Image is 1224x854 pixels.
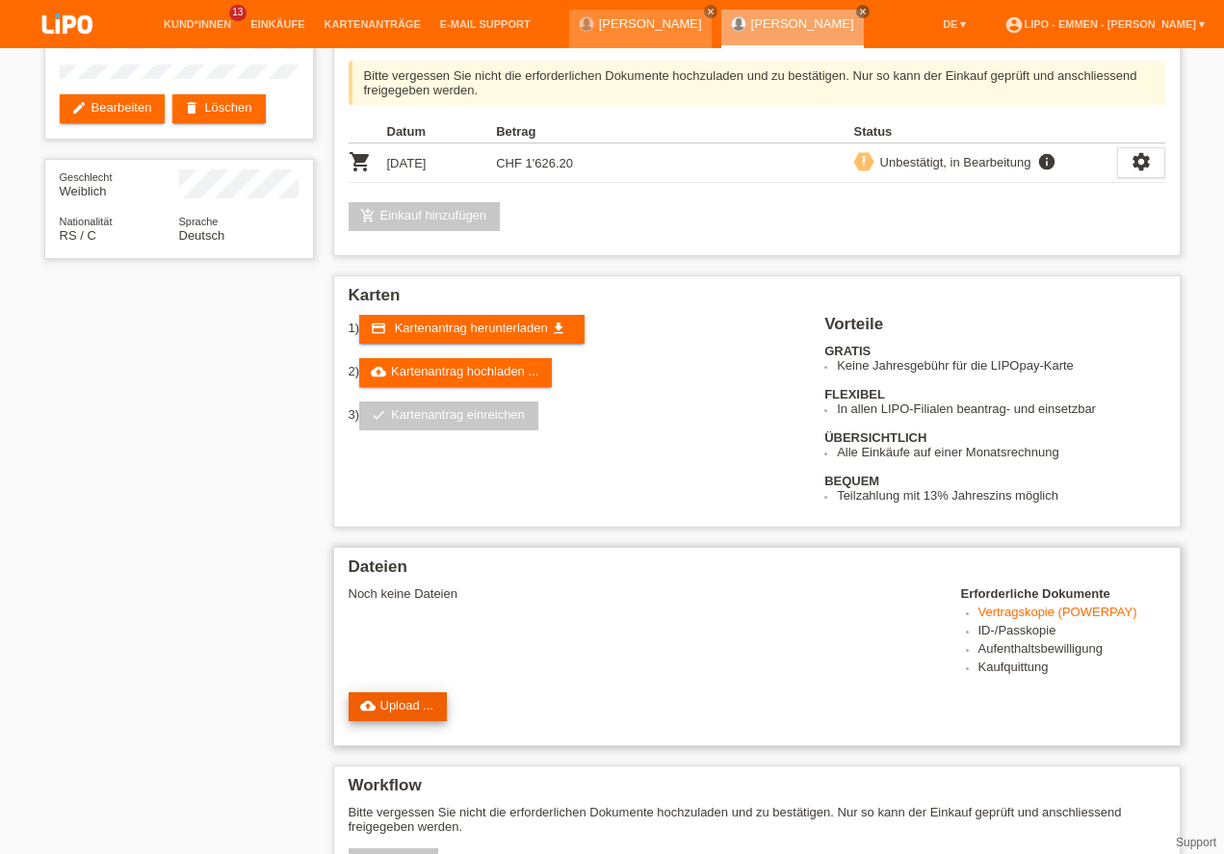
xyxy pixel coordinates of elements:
a: credit_card Kartenantrag herunterladen get_app [359,315,585,344]
h2: Workflow [349,776,1165,805]
td: [DATE] [387,143,497,183]
i: POSP00026647 [349,150,372,173]
b: FLEXIBEL [824,387,885,401]
i: priority_high [857,154,871,168]
i: credit_card [371,321,386,336]
div: Noch keine Dateien [349,586,937,601]
span: Kartenantrag herunterladen [395,321,548,335]
a: Kund*innen [154,18,241,30]
a: Vertragskopie (POWERPAY) [978,605,1137,619]
a: checkKartenantrag einreichen [359,401,538,430]
a: cloud_uploadKartenantrag hochladen ... [359,358,552,387]
i: cloud_upload [360,698,376,713]
span: 13 [229,5,247,21]
i: close [706,7,716,16]
a: close [856,5,870,18]
span: Geschlecht [60,171,113,183]
th: Status [854,120,1117,143]
li: ID-/Passkopie [978,623,1165,641]
td: CHF 1'626.20 [496,143,606,183]
div: 1) [349,315,801,344]
a: Support [1176,836,1216,849]
span: Deutsch [179,228,225,243]
a: cloud_uploadUpload ... [349,692,448,721]
i: edit [71,100,87,116]
b: ÜBERSICHTLICH [824,430,926,445]
a: editBearbeiten [60,94,166,123]
a: [PERSON_NAME] [599,16,702,31]
p: Bitte vergessen Sie nicht die erforderlichen Dokumente hochzuladen und zu bestätigen. Nur so kann... [349,805,1165,834]
a: account_circleLIPO - Emmen - [PERSON_NAME] ▾ [995,18,1214,30]
a: Einkäufe [241,18,314,30]
span: Sprache [179,216,219,227]
b: GRATIS [824,344,871,358]
a: Kartenanträge [315,18,430,30]
b: BEQUEM [824,474,879,488]
li: Teilzahlung mit 13% Jahreszins möglich [837,488,1164,503]
a: E-Mail Support [430,18,540,30]
a: deleteLöschen [172,94,265,123]
i: check [371,407,386,423]
h2: Karten [349,286,1165,315]
th: Datum [387,120,497,143]
i: close [858,7,868,16]
a: [PERSON_NAME] [751,16,854,31]
span: Serbien / C / 04.08.1984 [60,228,96,243]
li: Keine Jahresgebühr für die LIPOpay-Karte [837,358,1164,373]
div: Bitte vergessen Sie nicht die erforderlichen Dokumente hochzuladen und zu bestätigen. Nur so kann... [349,61,1165,105]
a: LIPO pay [19,39,116,54]
li: Alle Einkäufe auf einer Monatsrechnung [837,445,1164,459]
span: Nationalität [60,216,113,227]
i: get_app [551,321,566,336]
div: 2) [349,358,801,387]
th: Betrag [496,120,606,143]
a: DE ▾ [933,18,976,30]
li: Aufenthaltsbewilligung [978,641,1165,660]
i: info [1035,152,1058,171]
a: close [704,5,717,18]
i: settings [1131,151,1152,172]
li: In allen LIPO-Filialen beantrag- und einsetzbar [837,401,1164,416]
h4: Erforderliche Dokumente [961,586,1165,601]
div: Unbestätigt, in Bearbeitung [874,152,1031,172]
i: account_circle [1004,15,1024,35]
a: add_shopping_cartEinkauf hinzufügen [349,202,501,231]
li: Kaufquittung [978,660,1165,678]
i: cloud_upload [371,364,386,379]
i: delete [184,100,199,116]
i: add_shopping_cart [360,208,376,223]
div: 3) [349,401,801,430]
h2: Dateien [349,557,1165,586]
h2: Vorteile [824,315,1164,344]
div: Weiblich [60,169,179,198]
